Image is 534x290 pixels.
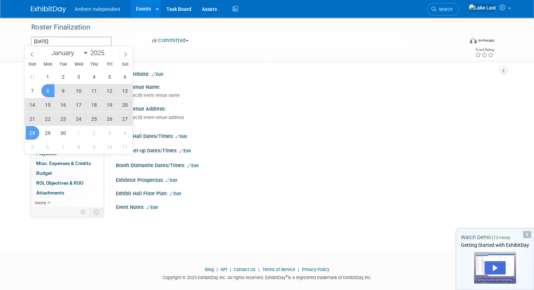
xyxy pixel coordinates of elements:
[31,149,104,158] a: Playbook
[146,205,158,210] a: Edit
[116,202,503,211] div: Event Notes:
[87,112,101,126] span: September 25, 2025
[57,112,70,126] span: September 23, 2025
[170,191,181,196] a: Edit
[57,140,70,154] span: October 7, 2025
[456,242,534,249] div: Getting Started with ExhibitDay
[86,62,102,67] span: Thu
[35,200,46,205] span: more
[57,84,70,98] span: September 9, 2025
[176,134,187,139] a: Edit
[31,6,66,13] img: ExhibitDay
[57,70,70,84] span: September 2, 2025
[26,70,39,84] span: August 31, 2025
[87,98,101,112] span: September 18, 2025
[41,98,55,112] span: September 15, 2025
[71,62,86,67] span: Wed
[31,198,104,207] a: more
[41,70,55,84] span: September 1, 2025
[88,49,110,57] input: Year
[116,188,503,197] div: Exhibit Hall Floor Plan:
[103,126,117,140] span: October 3, 2025
[118,112,132,126] span: September 27, 2025
[103,84,117,98] span: September 12, 2025
[26,84,39,98] span: September 7, 2025
[124,115,184,120] span: Specify event venue address
[205,267,214,272] a: Blog
[116,82,503,91] div: Event Venue Name:
[103,112,117,126] span: September 26, 2025
[468,4,496,12] img: Lake Last
[262,267,295,272] a: Terms of Service
[470,38,477,43] img: Format-Inperson.png
[41,112,55,126] span: September 22, 2025
[90,207,104,217] td: Toggle Event Tabs
[31,169,104,178] a: Budget
[124,93,180,98] span: Specify event venue name
[31,178,104,188] a: ROI, Objectives & ROO
[150,37,191,44] button: Committed
[179,149,191,153] a: Edit
[72,98,86,112] span: September 17, 2025
[116,131,503,140] div: Exhibit Hall Dates/Times:
[228,267,233,272] span: |
[36,160,91,166] span: Misc. Expenses & Credits
[77,207,90,217] td: Personalize Event Tab Strip
[26,98,39,112] span: September 14, 2025
[103,140,117,154] span: October 10, 2025
[87,70,101,84] span: September 4, 2025
[492,235,510,240] span: (13 mins)
[25,62,40,67] span: Sun
[87,84,101,98] span: September 11, 2025
[302,267,329,272] a: Privacy Policy
[478,38,494,43] div: In-Person
[55,62,71,67] span: Tue
[87,126,101,140] span: October 2, 2025
[31,159,104,168] a: Misc. Expenses & Credits
[116,160,503,169] div: Booth Dismantle Dates/Times:
[72,84,86,98] span: September 10, 2025
[215,267,219,272] span: |
[187,163,199,168] a: Edit
[523,231,531,238] div: Dismiss
[116,104,503,112] div: Event Venue Address:
[41,140,55,154] span: October 6, 2025
[426,37,494,47] div: Event Format
[118,98,132,112] span: September 20, 2025
[116,175,503,184] div: Exhibitor Prospectus:
[72,112,86,126] span: September 24, 2025
[48,48,88,57] select: Month
[29,21,455,34] div: Roster Finalization
[26,126,39,140] span: September 28, 2025
[36,190,64,196] span: Attachments
[41,126,55,140] span: September 29, 2025
[427,3,459,15] a: Search
[57,126,70,140] span: September 30, 2025
[74,6,120,12] span: Anthem Independent
[116,69,503,78] div: Event Website:
[26,140,39,154] span: October 5, 2025
[152,72,163,77] a: Edit
[87,140,101,154] span: October 9, 2025
[118,70,132,84] span: September 6, 2025
[166,178,177,183] a: Edit
[72,70,86,84] span: September 3, 2025
[72,140,86,154] span: October 8, 2025
[456,234,534,241] div: Watch Demo
[285,274,288,278] sup: ®
[36,170,52,176] span: Budget
[36,180,83,186] span: ROI, Objectives & ROO
[102,62,117,67] span: Fri
[72,126,86,140] span: October 1, 2025
[117,62,133,67] span: Sat
[118,126,132,140] span: October 4, 2025
[26,112,39,126] span: September 21, 2025
[116,145,503,154] div: Booth Set-up Dates/Times:
[257,267,261,272] span: |
[31,37,112,46] input: Event Start Date - End Date
[436,7,453,12] span: Search
[475,48,494,52] div: Event Rating
[484,261,506,275] div: Play
[234,267,256,272] a: Contact Us
[118,140,132,154] span: October 11, 2025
